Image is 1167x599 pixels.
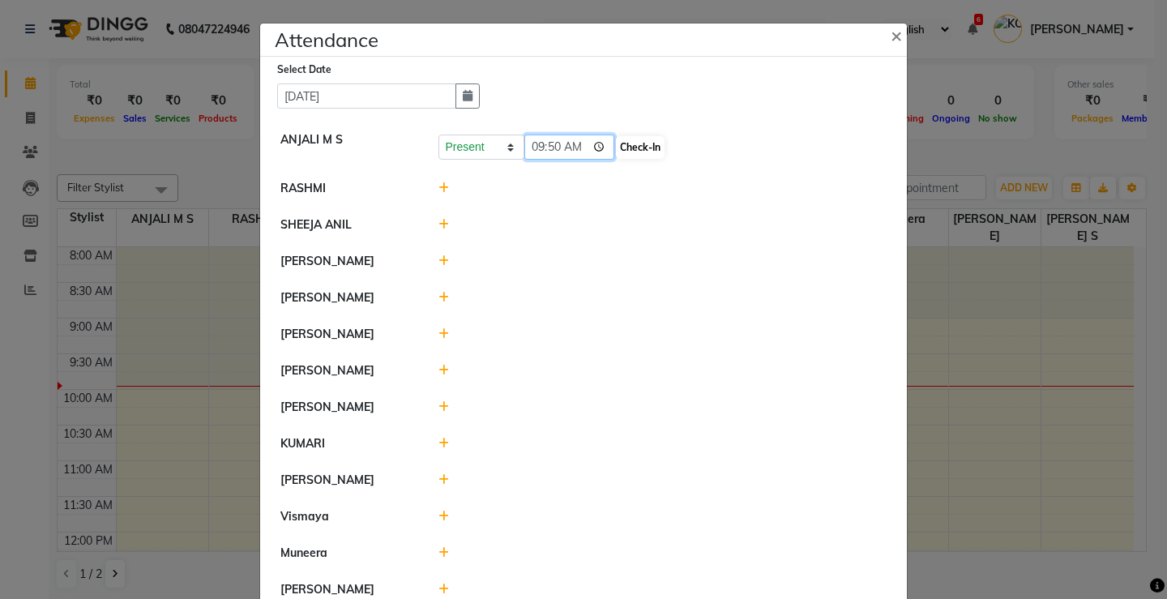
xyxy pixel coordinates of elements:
div: Vismaya [268,508,426,525]
div: [PERSON_NAME] [268,399,426,416]
div: [PERSON_NAME] [268,289,426,306]
div: [PERSON_NAME] [268,362,426,379]
span: × [891,23,902,47]
div: KUMARI [268,435,426,452]
h4: Attendance [275,25,378,54]
div: ANJALI M S [268,131,426,160]
div: SHEEJA ANIL [268,216,426,233]
div: Muneera [268,545,426,562]
div: [PERSON_NAME] [268,472,426,489]
div: [PERSON_NAME] [268,581,426,598]
div: [PERSON_NAME] [268,253,426,270]
button: Close [878,12,918,58]
div: RASHMI [268,180,426,197]
label: Select Date [277,62,331,77]
input: Select date [277,83,456,109]
div: [PERSON_NAME] [268,326,426,343]
button: Check-In [616,136,665,159]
